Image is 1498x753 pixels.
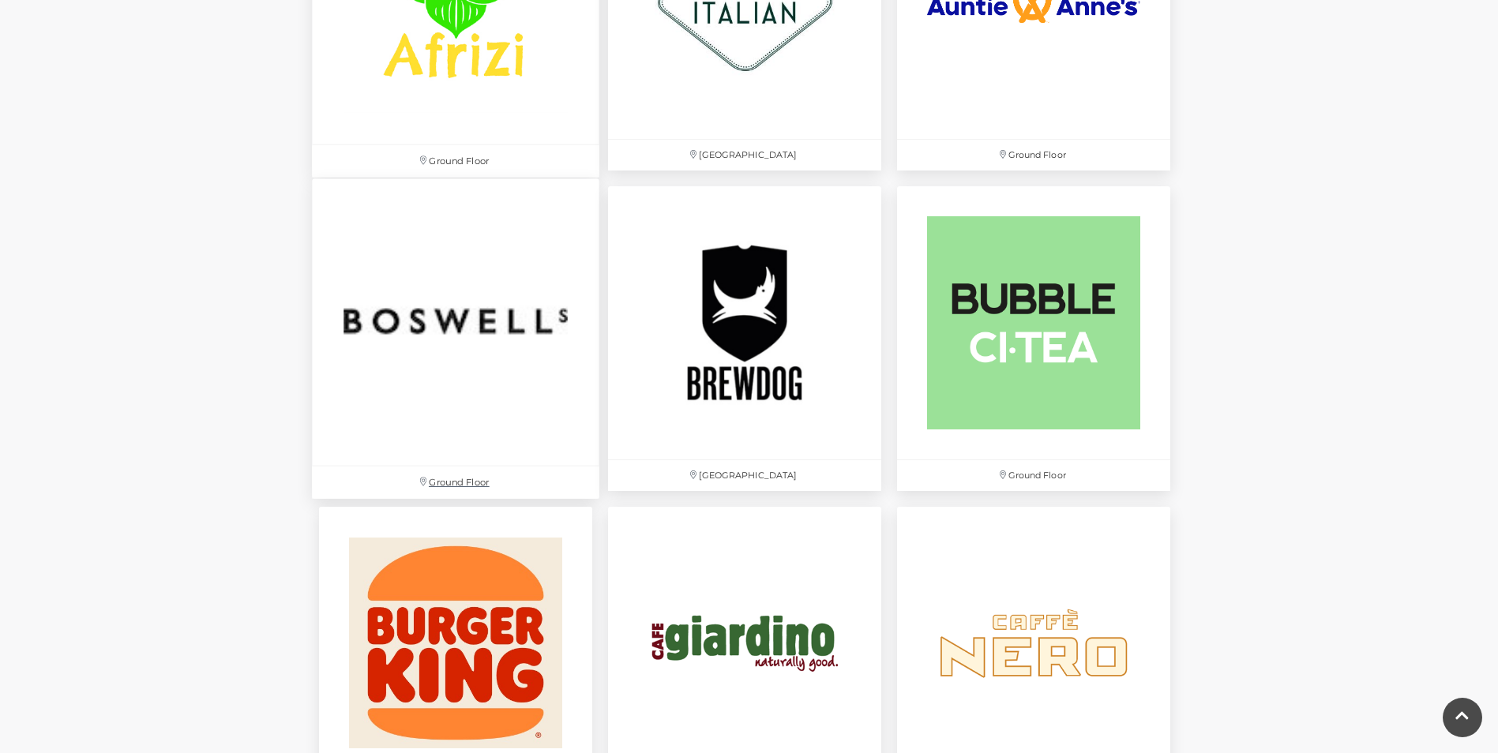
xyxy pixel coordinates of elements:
p: [GEOGRAPHIC_DATA] [608,140,881,170]
a: Ground Floor [889,178,1178,499]
p: Ground Floor [312,145,599,178]
p: Ground Floor [897,460,1170,491]
a: [GEOGRAPHIC_DATA] [600,178,889,499]
p: Ground Floor [312,466,599,499]
a: Ground Floor [303,170,607,507]
p: Ground Floor [897,140,1170,170]
p: [GEOGRAPHIC_DATA] [608,460,881,491]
